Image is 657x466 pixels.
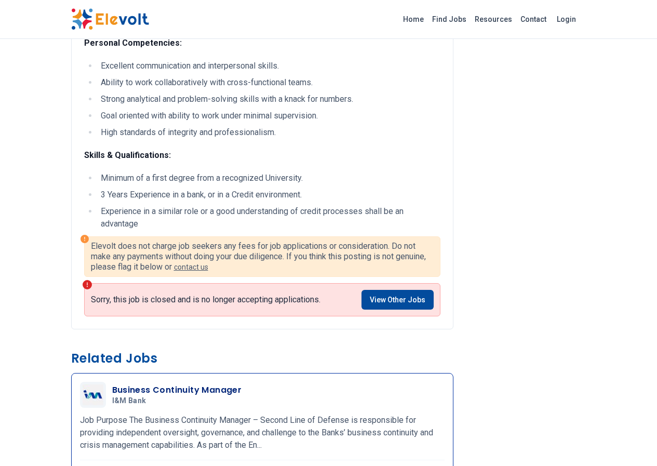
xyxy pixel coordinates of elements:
a: Login [551,9,582,30]
a: Home [399,11,428,28]
li: Strong analytical and problem-solving skills with a knack for numbers. [98,93,440,105]
strong: Personal Competencies: [84,38,182,48]
li: Experience in a similar role or a good understanding of credit processes shall be an advantage [98,205,440,230]
a: contact us [174,263,208,271]
li: Excellent communication and interpersonal skills. [98,60,440,72]
h3: Business Continuity Manager [112,384,242,396]
li: Minimum of a first degree from a recognized University. [98,172,440,184]
img: Elevolt [71,8,149,30]
p: Elevolt does not charge job seekers any fees for job applications or consideration. Do not make a... [91,241,434,272]
a: Resources [471,11,516,28]
a: View Other Jobs [361,290,434,310]
iframe: Chat Widget [605,416,657,466]
li: Goal oriented with ability to work under minimal supervision. [98,110,440,122]
li: Ability to work collaboratively with cross-functional teams. [98,76,440,89]
img: I&M Bank [83,384,103,405]
a: Find Jobs [428,11,471,28]
li: High standards of integrity and professionalism. [98,126,440,139]
span: I&M Bank [112,396,146,406]
h3: Related Jobs [71,350,453,367]
p: Sorry, this job is closed and is no longer accepting applications. [91,295,320,305]
strong: Skills & Qualifications: [84,150,171,160]
a: Contact [516,11,551,28]
p: Job Purpose The Business Continuity Manager – Second Line of Defense is responsible for providing... [80,414,445,451]
li: 3 Years Experience in a bank, or in a Credit environment. [98,189,440,201]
